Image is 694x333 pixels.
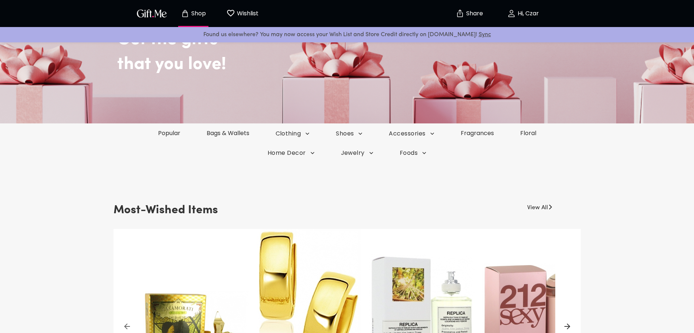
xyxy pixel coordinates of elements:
a: Fragrances [448,129,507,137]
button: Wishlist page [222,2,262,25]
a: View All [527,200,548,212]
span: Shoes [336,130,363,138]
h2: that you love! [117,54,610,75]
a: Bags & Wallets [193,129,262,137]
img: GiftMe Logo [135,8,168,19]
img: secure [456,9,464,18]
p: Share [464,11,483,17]
button: Accessories [376,130,447,138]
span: Jewelry [341,149,373,157]
button: Home Decor [254,149,328,157]
p: Found us elsewhere? You may now access your Wish List and Store Credit directly on [DOMAIN_NAME]! [6,30,688,39]
p: Hi, Czar [516,11,539,17]
button: Shoes [323,130,376,138]
span: Clothing [276,130,310,138]
button: GiftMe Logo [135,9,169,18]
a: Floral [507,129,549,137]
button: Share [457,1,482,26]
span: Foods [400,149,426,157]
button: Jewelry [328,149,387,157]
button: Clothing [262,130,323,138]
button: Hi, Czar [487,2,560,25]
span: Home Decor [268,149,315,157]
p: Shop [189,11,206,17]
a: Sync [479,32,491,38]
p: Wishlist [235,9,258,18]
button: Store page [173,2,214,25]
span: Accessories [389,130,434,138]
h3: Most-Wished Items [114,200,218,220]
button: Foods [387,149,440,157]
a: Popular [145,129,193,137]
